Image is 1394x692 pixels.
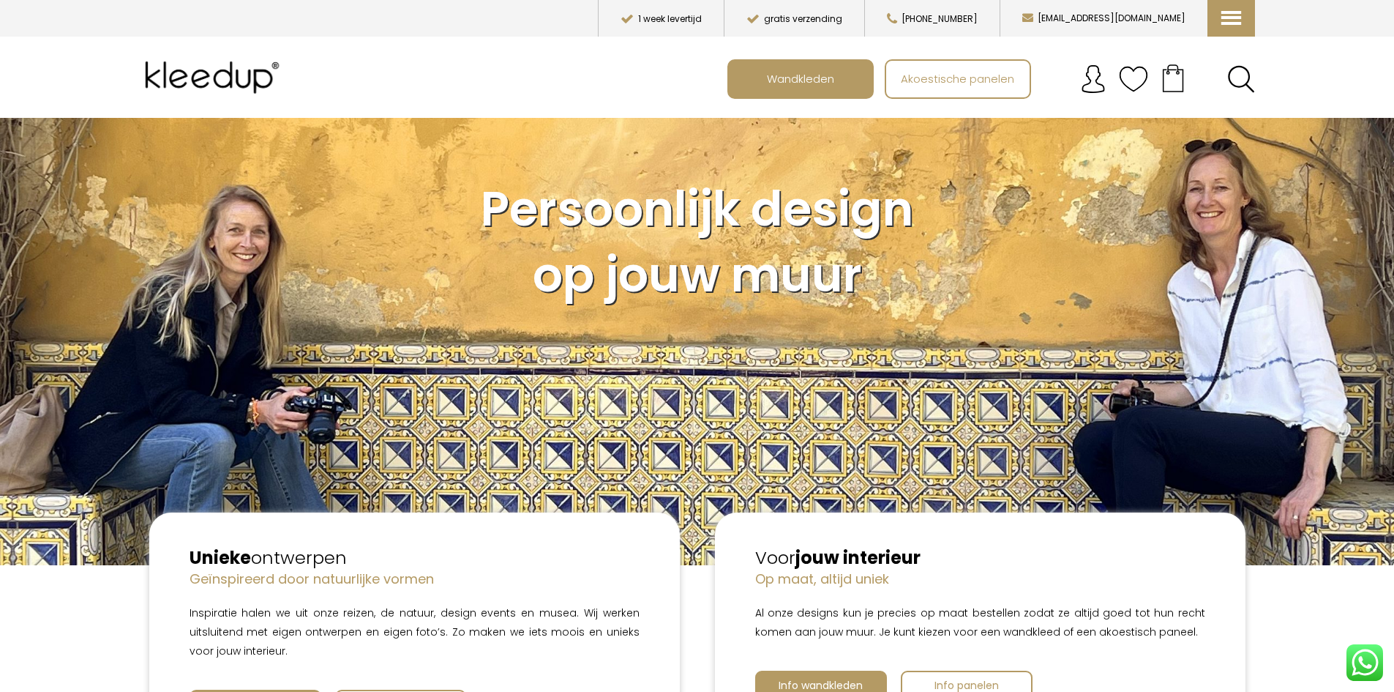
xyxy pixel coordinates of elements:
p: Al onze designs kun je precies op maat bestellen zodat ze altijd goed tot hun recht komen aan jou... [755,603,1205,641]
a: Akoestische panelen [886,61,1030,97]
h4: Op maat, altijd uniek [755,570,1205,588]
span: Persoonlijk design [481,176,913,242]
h4: Geïnspireerd door natuurlijke vormen [190,570,640,588]
nav: Main menu [727,59,1266,99]
span: Akoestische panelen [893,64,1022,92]
span: Wandkleden [759,64,842,92]
img: verlanglijstje.svg [1119,64,1148,94]
p: Inspiratie halen we uit onze reizen, de natuur, design events en musea. Wij werken uitsluitend me... [190,603,640,661]
span: op jouw muur [533,242,862,308]
img: Kleedup [140,48,291,107]
a: Search [1227,65,1255,93]
a: Your cart [1148,59,1198,96]
a: Wandkleden [729,61,872,97]
img: account.svg [1079,64,1108,94]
